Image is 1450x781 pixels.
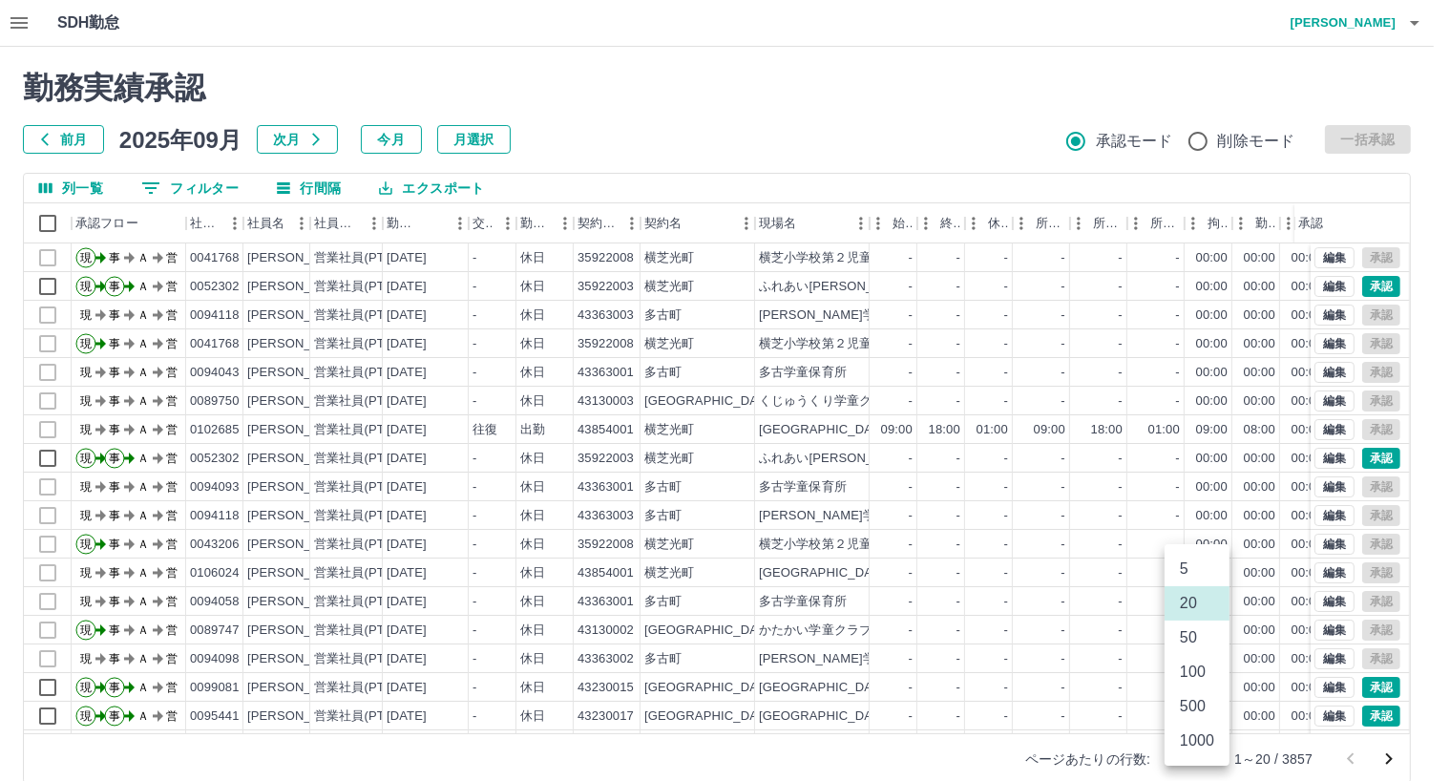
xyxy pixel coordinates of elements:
[1165,621,1229,655] li: 50
[1165,689,1229,724] li: 500
[1165,552,1229,586] li: 5
[1165,655,1229,689] li: 100
[1165,586,1229,621] li: 20
[1165,724,1229,758] li: 1000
